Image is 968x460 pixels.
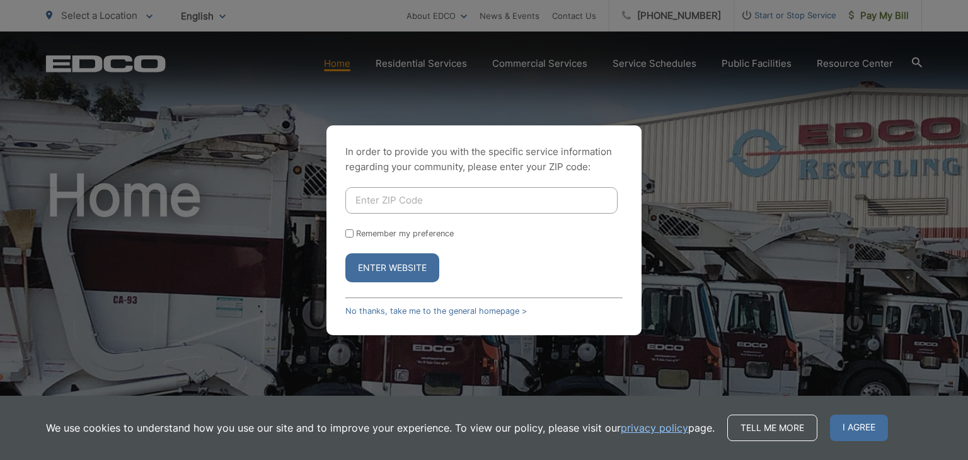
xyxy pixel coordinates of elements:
[345,187,618,214] input: Enter ZIP Code
[727,415,817,441] a: Tell me more
[46,420,715,435] p: We use cookies to understand how you use our site and to improve your experience. To view our pol...
[356,229,454,238] label: Remember my preference
[345,306,527,316] a: No thanks, take me to the general homepage >
[621,420,688,435] a: privacy policy
[345,144,623,175] p: In order to provide you with the specific service information regarding your community, please en...
[345,253,439,282] button: Enter Website
[830,415,888,441] span: I agree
